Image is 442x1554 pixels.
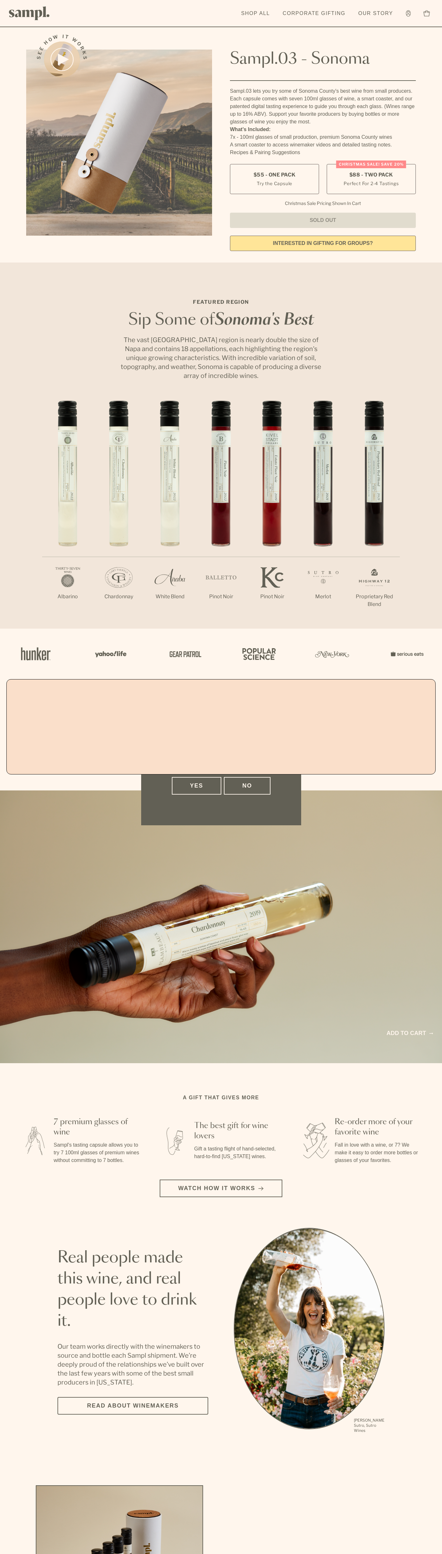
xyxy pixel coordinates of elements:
[44,42,80,77] button: See how it works
[93,401,144,621] li: 2 / 7
[172,777,222,795] button: Yes
[247,401,298,621] li: 5 / 7
[195,401,247,621] li: 4 / 7
[386,1029,433,1038] a: Add to cart
[144,401,195,621] li: 3 / 7
[355,6,396,20] a: Our Story
[349,401,400,629] li: 7 / 7
[298,401,349,621] li: 6 / 7
[336,161,406,168] div: Christmas SALE! Save 20%
[254,171,296,178] span: $55 - One Pack
[93,593,144,600] p: Chardonnay
[144,593,195,600] p: White Blend
[349,593,400,608] p: Proprietary Red Blend
[238,6,273,20] a: Shop All
[26,50,212,236] img: Sampl.03 - Sonoma
[230,213,416,228] button: Sold Out
[234,1228,385,1434] div: slide 1
[224,777,270,795] button: No
[257,180,292,187] small: Try the Capsule
[42,593,93,600] p: Albarino
[344,180,399,187] small: Perfect For 2-4 Tastings
[234,1228,385,1434] ul: carousel
[9,6,50,20] img: Sampl logo
[42,401,93,621] li: 1 / 7
[354,1418,385,1433] p: [PERSON_NAME] Sutro, Sutro Wines
[230,236,416,251] a: interested in gifting for groups?
[247,593,298,600] p: Pinot Noir
[279,6,349,20] a: Corporate Gifting
[349,171,393,178] span: $88 - Two Pack
[298,593,349,600] p: Merlot
[195,593,247,600] p: Pinot Noir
